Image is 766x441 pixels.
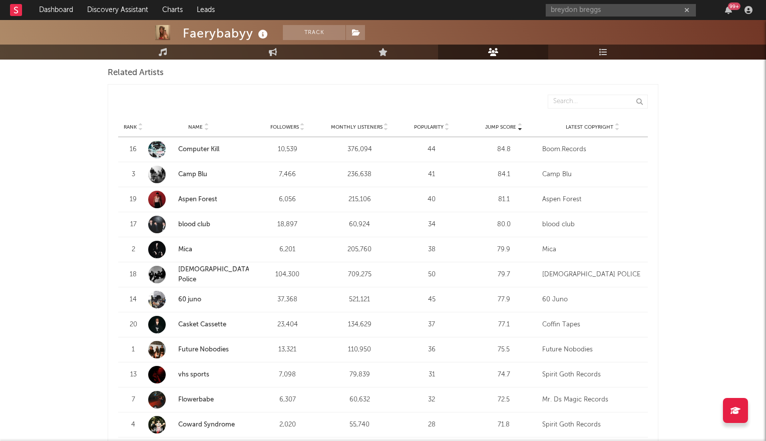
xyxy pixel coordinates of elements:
[546,4,696,17] input: Search for artists
[548,95,648,109] input: Search...
[178,221,210,228] a: blood club
[188,124,203,130] span: Name
[326,195,393,205] div: 215,106
[254,245,321,255] div: 6,201
[398,245,465,255] div: 38
[326,320,393,330] div: 134,629
[398,270,465,280] div: 50
[725,6,732,14] button: 99+
[148,216,249,233] a: blood club
[398,395,465,405] div: 32
[148,141,249,158] a: Computer Kill
[254,370,321,380] div: 7,098
[398,320,465,330] div: 37
[470,170,537,180] div: 84.1
[728,3,740,10] div: 99 +
[470,295,537,305] div: 77.9
[123,220,143,230] div: 17
[542,370,643,380] div: Spirit Goth Records
[542,195,643,205] div: Aspen Forest
[148,316,249,333] a: Casket Cassette
[542,220,643,230] div: blood club
[123,145,143,155] div: 16
[123,395,143,405] div: 7
[470,395,537,405] div: 72.5
[254,345,321,355] div: 13,321
[398,220,465,230] div: 34
[178,266,251,283] a: [DEMOGRAPHIC_DATA] Police
[183,25,270,42] div: Faerybabyy
[123,195,143,205] div: 19
[148,416,249,433] a: Coward Syndrome
[178,246,192,253] a: Mica
[542,270,643,280] div: [DEMOGRAPHIC_DATA] POLICE
[254,295,321,305] div: 37,368
[178,146,219,153] a: Computer Kill
[178,346,229,353] a: Future Nobodies
[470,270,537,280] div: 79.7
[326,220,393,230] div: 60,924
[148,291,249,308] a: 60 juno
[178,421,235,428] a: Coward Syndrome
[123,345,143,355] div: 1
[178,296,201,303] a: 60 juno
[470,420,537,430] div: 71.8
[470,245,537,255] div: 79.9
[148,265,249,284] a: [DEMOGRAPHIC_DATA] Police
[148,166,249,183] a: Camp Blu
[470,195,537,205] div: 81.1
[326,170,393,180] div: 236,638
[326,270,393,280] div: 709,275
[326,245,393,255] div: 205,760
[123,270,143,280] div: 18
[123,295,143,305] div: 14
[485,124,516,130] span: Jump Score
[178,396,214,403] a: Flowerbabe
[148,391,249,408] a: Flowerbabe
[542,395,643,405] div: Mr. Ds Magic Records
[542,145,643,155] div: Boom.Records
[178,321,226,328] a: Casket Cassette
[542,170,643,180] div: Camp Blu
[254,320,321,330] div: 23,404
[398,295,465,305] div: 45
[566,124,613,130] span: Latest Copyright
[123,420,143,430] div: 4
[326,295,393,305] div: 521,121
[178,171,207,178] a: Camp Blu
[148,366,249,383] a: vhs sports
[398,170,465,180] div: 41
[254,145,321,155] div: 10,539
[398,420,465,430] div: 28
[542,420,643,430] div: Spirit Goth Records
[398,195,465,205] div: 40
[123,320,143,330] div: 20
[148,191,249,208] a: Aspen Forest
[123,170,143,180] div: 3
[178,371,209,378] a: vhs sports
[254,420,321,430] div: 2,020
[542,245,643,255] div: Mica
[254,395,321,405] div: 6,307
[124,124,137,130] span: Rank
[542,320,643,330] div: Coffin Tapes
[254,270,321,280] div: 104,300
[326,420,393,430] div: 55,740
[326,145,393,155] div: 376,094
[283,25,345,40] button: Track
[470,220,537,230] div: 80.0
[123,370,143,380] div: 13
[470,370,537,380] div: 74.7
[542,295,643,305] div: 60 Juno
[414,124,444,130] span: Popularity
[326,345,393,355] div: 110,950
[178,196,217,203] a: Aspen Forest
[254,195,321,205] div: 6,056
[331,124,382,130] span: Monthly Listeners
[398,345,465,355] div: 36
[326,370,393,380] div: 79,839
[470,320,537,330] div: 77.1
[148,241,249,258] a: Mica
[470,145,537,155] div: 84.8
[270,124,299,130] span: Followers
